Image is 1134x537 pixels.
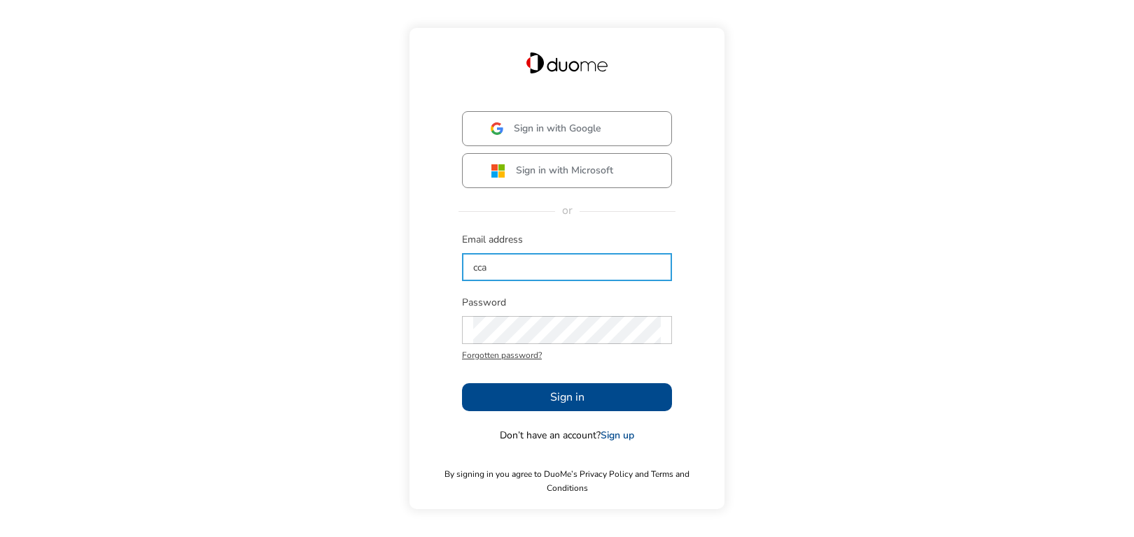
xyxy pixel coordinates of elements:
img: ms.svg [491,164,505,178]
span: Email address [462,233,672,247]
button: Sign in [462,383,672,411]
span: By signing in you agree to DuoMe’s Privacy Policy and Terms and Conditions [423,467,710,495]
span: Don’t have an account? [500,429,634,443]
img: google.svg [491,122,503,135]
button: Sign in with Google [462,111,672,146]
span: Sign in with Google [514,122,601,136]
span: or [555,203,580,218]
span: Forgotten password? [462,348,672,362]
span: Password [462,296,672,310]
img: Duome [526,52,608,73]
span: Sign in with Microsoft [516,164,613,178]
button: Sign in with Microsoft [462,153,672,188]
span: Sign in [550,389,584,406]
a: Sign up [601,429,634,442]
